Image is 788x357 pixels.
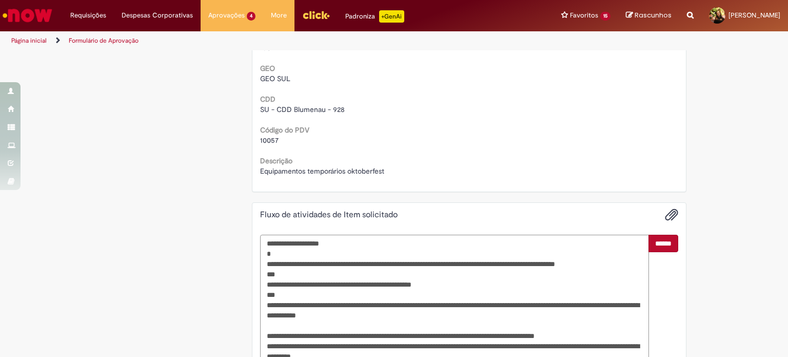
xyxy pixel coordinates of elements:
[260,95,275,104] b: CDD
[260,156,292,165] b: Descrição
[728,11,780,20] span: [PERSON_NAME]
[302,7,330,23] img: click_logo_yellow_360x200.png
[635,10,672,20] span: Rascunhos
[69,36,139,45] a: Formulário de Aprovação
[665,208,678,221] button: Adicionar anexos
[260,74,290,83] span: GEO SUL
[1,5,54,26] img: ServiceNow
[271,10,287,21] span: More
[345,10,404,23] div: Padroniza
[208,10,245,21] span: Aprovações
[260,105,345,114] span: SU - CDD Blumenau - 928
[260,211,398,220] h2: Fluxo de atividades de Item solicitado Histórico de tíquete
[70,10,106,21] span: Requisições
[260,64,275,73] b: GEO
[122,10,193,21] span: Despesas Corporativas
[626,11,672,21] a: Rascunhos
[260,125,309,135] b: Código do PDV
[8,31,518,50] ul: Trilhas de página
[379,10,404,23] p: +GenAi
[11,36,47,45] a: Página inicial
[247,12,255,21] span: 4
[260,166,384,176] span: Equipamentos temporários oktoberfest
[570,10,598,21] span: Favoritos
[260,136,279,145] span: 10057
[600,12,610,21] span: 15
